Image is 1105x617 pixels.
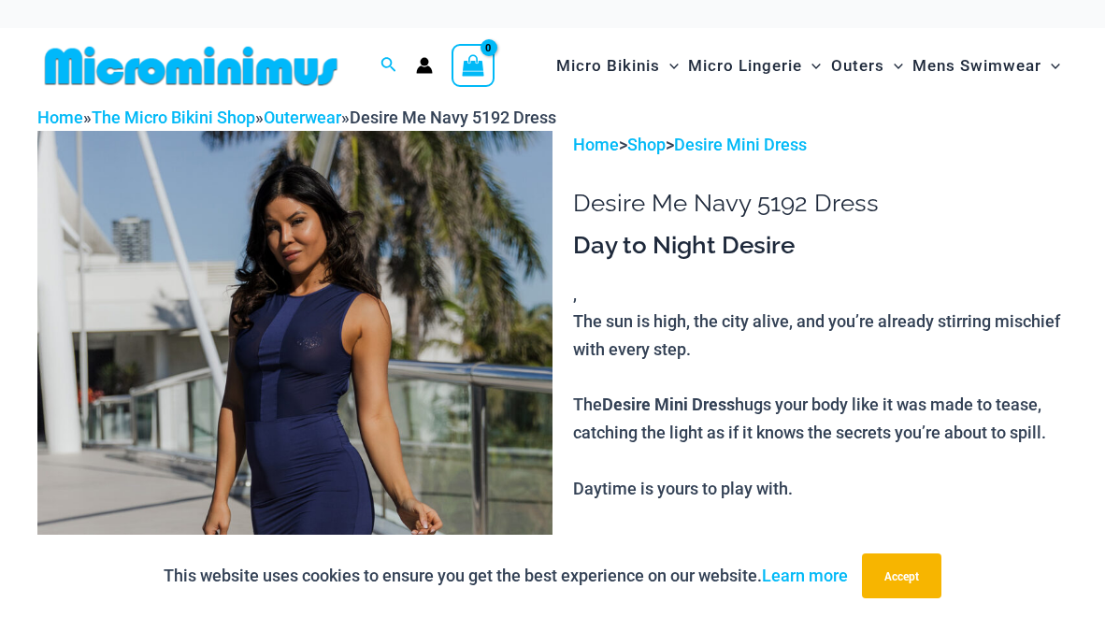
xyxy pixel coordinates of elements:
span: Mens Swimwear [912,42,1041,90]
a: Mens SwimwearMenu ToggleMenu Toggle [908,37,1065,94]
span: Menu Toggle [660,42,679,90]
p: > > [573,131,1068,159]
a: Home [37,108,83,127]
a: Account icon link [416,57,433,74]
span: Menu Toggle [884,42,903,90]
a: View Shopping Cart, empty [452,44,495,87]
b: Desire Mini Dress [602,393,735,415]
span: Micro Lingerie [688,42,802,90]
a: The Micro Bikini Shop [92,108,255,127]
nav: Site Navigation [549,35,1068,97]
span: Desire Me Navy 5192 Dress [350,108,556,127]
h1: Desire Me Navy 5192 Dress [573,189,1068,218]
a: Micro LingerieMenu ToggleMenu Toggle [683,37,825,94]
span: Outers [831,42,884,90]
a: Shop [627,135,666,154]
a: OutersMenu ToggleMenu Toggle [826,37,908,94]
span: » » » [37,108,556,127]
span: Menu Toggle [1041,42,1060,90]
a: Home [573,135,619,154]
a: Learn more [762,566,848,585]
button: Accept [862,553,941,598]
a: Desire Mini Dress [674,135,807,154]
img: MM SHOP LOGO FLAT [37,45,345,87]
span: Micro Bikinis [556,42,660,90]
a: Micro BikinisMenu ToggleMenu Toggle [552,37,683,94]
a: Outerwear [264,108,341,127]
h3: Day to Night Desire [573,230,1068,262]
p: This website uses cookies to ensure you get the best experience on our website. [164,562,848,590]
a: Search icon link [380,54,397,78]
span: Menu Toggle [802,42,821,90]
